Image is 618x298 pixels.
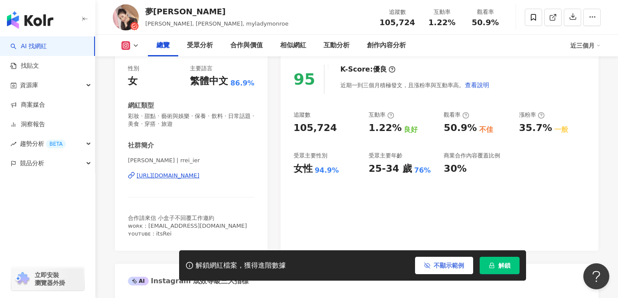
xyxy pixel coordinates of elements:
[294,70,315,88] div: 95
[294,162,313,176] div: 女性
[369,111,394,119] div: 互動率
[190,65,213,72] div: 主要語言
[187,40,213,51] div: 受眾分析
[498,262,510,269] span: 解鎖
[20,75,38,95] span: 資源庫
[128,65,139,72] div: 性別
[479,125,493,134] div: 不佳
[489,262,495,269] span: lock
[128,172,255,180] a: [URL][DOMAIN_NAME]
[379,8,415,16] div: 追蹤數
[367,40,406,51] div: 創作內容分析
[280,40,306,51] div: 相似網紅
[519,111,545,119] div: 漲粉率
[369,121,402,135] div: 1.22%
[157,40,170,51] div: 總覽
[425,8,458,16] div: 互動率
[128,276,249,286] div: Instagram 成效等級三大指標
[472,18,499,27] span: 50.9%
[145,20,288,27] span: [PERSON_NAME], [PERSON_NAME], myladymonroe
[128,215,247,237] span: 合作請來信 小盒子不回覆工作邀約 ᴡᴏʀᴋ：[EMAIL_ADDRESS][DOMAIN_NAME] ʏᴏᴜᴛᴜʙᴇ : itsRei
[294,121,337,135] div: 105,724
[128,141,154,150] div: 社群簡介
[480,257,520,274] button: 解鎖
[10,141,16,147] span: rise
[128,277,149,285] div: AI
[14,272,31,286] img: chrome extension
[340,65,396,74] div: K-Score :
[415,257,473,274] button: 不顯示範例
[379,18,415,27] span: 105,724
[444,152,500,160] div: 商業合作內容覆蓋比例
[230,40,263,51] div: 合作與價值
[20,134,66,154] span: 趨勢分析
[137,172,199,180] div: [URL][DOMAIN_NAME]
[230,79,255,88] span: 86.9%
[190,75,228,88] div: 繁體中文
[7,11,53,29] img: logo
[324,40,350,51] div: 互動分析
[404,125,418,134] div: 良好
[10,120,45,129] a: 洞察報告
[196,261,286,270] div: 解鎖網紅檔案，獲得進階數據
[465,82,489,88] span: 查看說明
[128,75,137,88] div: 女
[145,6,288,17] div: 夢[PERSON_NAME]
[128,112,255,128] span: 彩妝 · 甜點 · 藝術與娛樂 · 保養 · 飲料 · 日常話題 · 美食 · 穿搭 · 旅遊
[414,166,431,175] div: 76%
[128,157,255,164] span: [PERSON_NAME] | rrei_ier
[10,101,45,109] a: 商案媒合
[444,121,477,135] div: 50.9%
[315,166,339,175] div: 94.9%
[464,76,490,94] button: 查看說明
[11,267,84,291] a: chrome extension立即安裝 瀏覽器外掛
[369,152,402,160] div: 受眾主要年齡
[444,111,469,119] div: 觀看率
[570,39,601,52] div: 近三個月
[113,4,139,30] img: KOL Avatar
[294,111,311,119] div: 追蹤數
[10,62,39,70] a: 找貼文
[469,8,502,16] div: 觀看率
[20,154,44,173] span: 競品分析
[46,140,66,148] div: BETA
[340,76,490,94] div: 近期一到三個月積極發文，且漲粉率與互動率高。
[294,152,327,160] div: 受眾主要性別
[35,271,65,287] span: 立即安裝 瀏覽器外掛
[428,18,455,27] span: 1.22%
[10,42,47,51] a: searchAI 找網紅
[373,65,387,74] div: 優良
[369,162,412,176] div: 25-34 歲
[444,162,467,176] div: 30%
[128,101,154,110] div: 網紅類型
[554,125,568,134] div: 一般
[519,121,552,135] div: 35.7%
[434,262,464,269] span: 不顯示範例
